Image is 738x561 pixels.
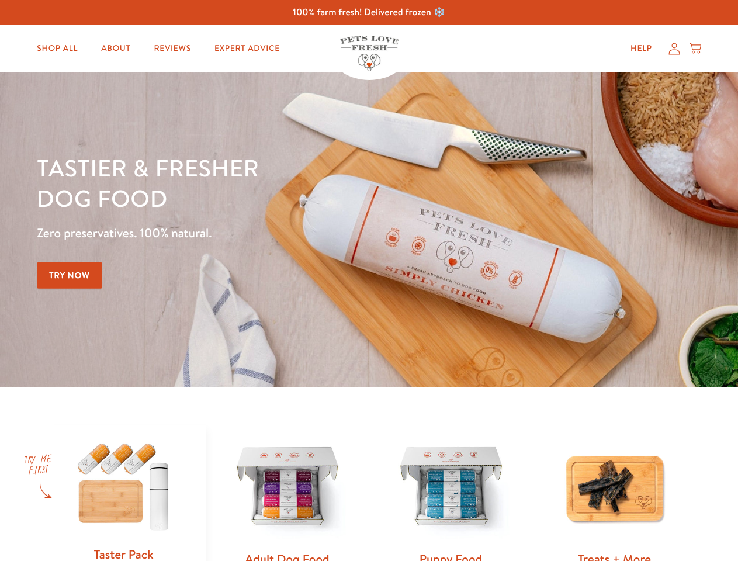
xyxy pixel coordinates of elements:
a: About [92,37,140,60]
a: Shop All [27,37,87,60]
a: Expert Advice [205,37,289,60]
a: Help [621,37,661,60]
p: Zero preservatives. 100% natural. [37,223,480,244]
a: Try Now [37,262,102,289]
img: Pets Love Fresh [340,36,399,71]
a: Reviews [144,37,200,60]
h1: Tastier & fresher dog food [37,153,480,213]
